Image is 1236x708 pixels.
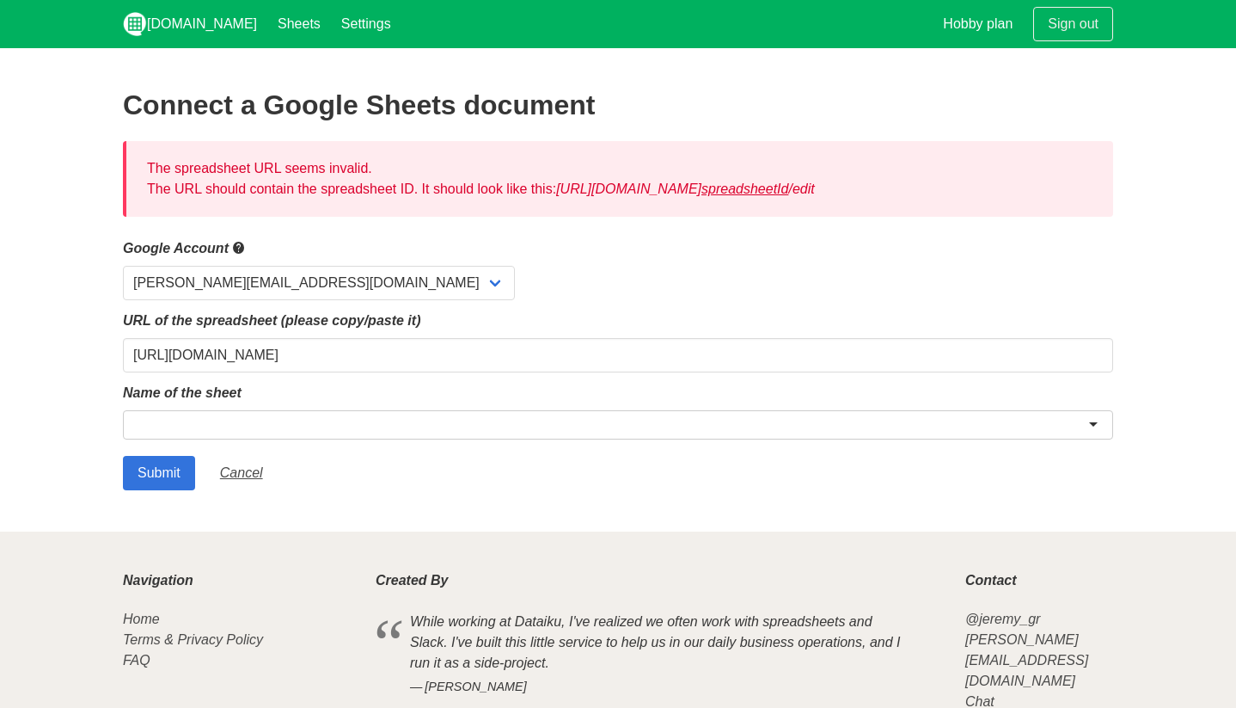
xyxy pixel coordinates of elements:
div: The spreadsheet URL seems invalid. The URL should contain the spreadsheet ID. It should look like... [123,141,1113,217]
input: Should start with https://docs.google.com/spreadsheets/d/ [123,338,1113,372]
a: [PERSON_NAME][EMAIL_ADDRESS][DOMAIN_NAME] [965,632,1088,688]
i: [URL][DOMAIN_NAME] /edit [556,182,815,196]
p: Contact [965,573,1113,588]
u: spreadsheetId [701,182,788,196]
a: FAQ [123,653,150,668]
p: Created By [376,573,945,588]
p: Navigation [123,573,355,588]
blockquote: While working at Dataiku, I've realized we often work with spreadsheets and Slack. I've built thi... [376,609,945,699]
a: Sign out [1033,7,1113,41]
img: logo_v2_white.png [123,12,147,36]
a: @jeremy_gr [965,612,1040,626]
cite: [PERSON_NAME] [410,678,910,697]
label: Name of the sheet [123,383,1113,403]
label: Google Account [123,237,1113,259]
h2: Connect a Google Sheets document [123,89,1113,120]
input: Submit [123,456,195,490]
a: Cancel [205,456,278,490]
a: Home [123,612,160,626]
a: Terms & Privacy Policy [123,632,263,647]
label: URL of the spreadsheet (please copy/paste it) [123,311,1113,331]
